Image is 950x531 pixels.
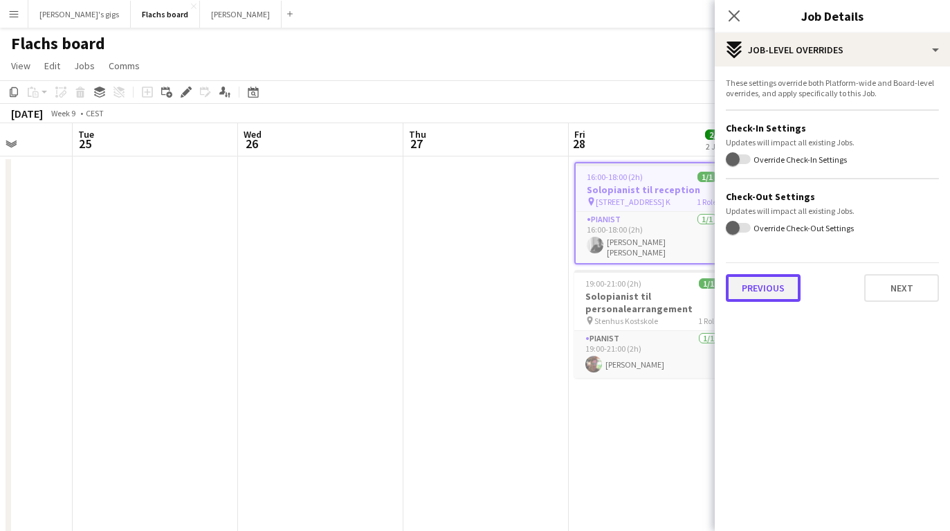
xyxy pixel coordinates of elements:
[44,60,60,72] span: Edit
[78,128,94,141] span: Tue
[241,136,262,152] span: 26
[574,128,585,141] span: Fri
[726,206,939,216] div: Updates will impact all existing Jobs.
[726,274,801,302] button: Previous
[200,1,282,28] button: [PERSON_NAME]
[28,1,131,28] button: [PERSON_NAME]'s gigs
[596,197,670,207] span: [STREET_ADDRESS] K
[585,278,641,289] span: 19:00-21:00 (2h)
[109,60,140,72] span: Comms
[587,172,643,182] span: 16:00-18:00 (2h)
[131,1,200,28] button: Flachs board
[76,136,94,152] span: 25
[574,270,729,378] app-job-card: 19:00-21:00 (2h)1/1Solopianist til personalearrangement Stenhus Kostskole1 RolePianist1/119:00-21...
[11,33,105,54] h1: Flachs board
[574,331,729,378] app-card-role: Pianist1/119:00-21:00 (2h)[PERSON_NAME]
[576,212,728,263] app-card-role: Pianist1/116:00-18:00 (2h)[PERSON_NAME] [PERSON_NAME]
[576,183,728,196] h3: Solopianist til reception
[751,154,847,165] label: Override Check-In Settings
[46,108,80,118] span: Week 9
[574,290,729,315] h3: Solopianist til personalearrangement
[407,136,426,152] span: 27
[726,122,939,134] h3: Check-In Settings
[594,316,658,326] span: Stenhus Kostskole
[103,57,145,75] a: Comms
[726,78,939,98] div: These settings override both Platform-wide and Board-level overrides, and apply specifically to t...
[715,7,950,25] h3: Job Details
[726,137,939,147] div: Updates will impact all existing Jobs.
[726,190,939,203] h3: Check-Out Settings
[6,57,36,75] a: View
[698,316,718,326] span: 1 Role
[697,197,717,207] span: 1 Role
[68,57,100,75] a: Jobs
[74,60,95,72] span: Jobs
[699,278,718,289] span: 1/1
[11,60,30,72] span: View
[864,274,939,302] button: Next
[409,128,426,141] span: Thu
[751,222,854,233] label: Override Check-Out Settings
[697,172,717,182] span: 1/1
[705,129,724,140] span: 2/2
[572,136,585,152] span: 28
[244,128,262,141] span: Wed
[715,33,950,66] div: Job-Level Overrides
[706,141,727,152] div: 2 Jobs
[11,107,43,120] div: [DATE]
[39,57,66,75] a: Edit
[574,162,729,264] app-job-card: 16:00-18:00 (2h)1/1Solopianist til reception [STREET_ADDRESS] K1 RolePianist1/116:00-18:00 (2h)[P...
[86,108,104,118] div: CEST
